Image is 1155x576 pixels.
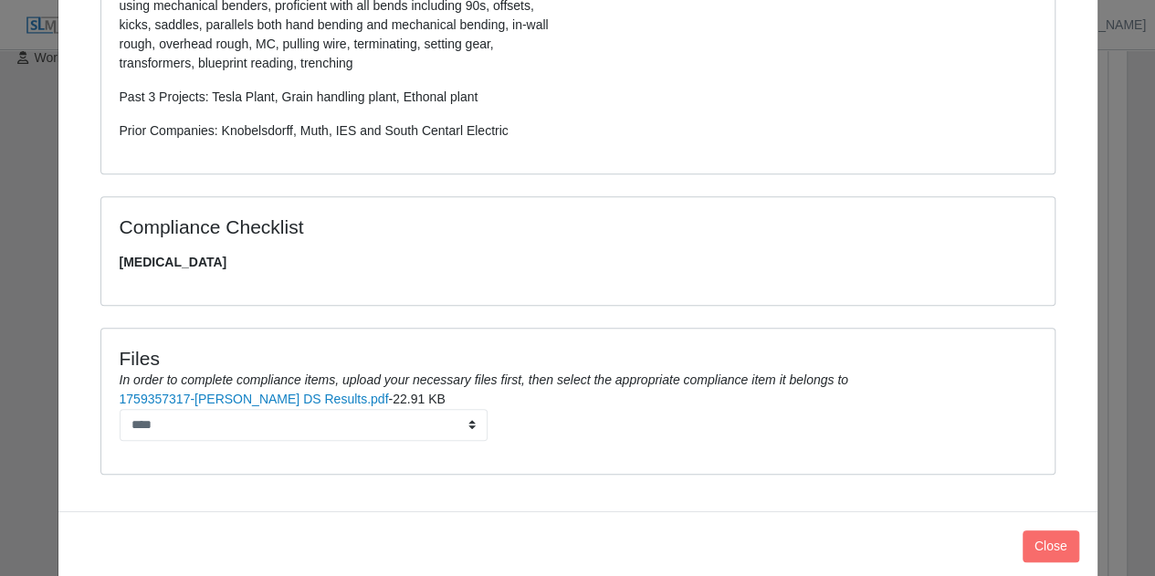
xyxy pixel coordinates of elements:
[1023,530,1079,562] button: Close
[120,392,389,406] a: 1759357317-[PERSON_NAME] DS Results.pdf
[120,390,1036,441] li: -
[393,392,446,406] span: 22.91 KB
[120,253,1036,272] span: [MEDICAL_DATA]
[120,372,848,387] i: In order to complete compliance items, upload your necessary files first, then select the appropr...
[120,121,564,141] p: Prior Companies: Knobelsdorff, Muth, IES and South Centarl Electric
[120,215,721,238] h4: Compliance Checklist
[120,347,1036,370] h4: Files
[120,88,564,107] p: Past 3 Projects: Tesla Plant, Grain handling plant, Ethonal plant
